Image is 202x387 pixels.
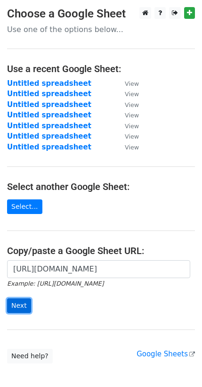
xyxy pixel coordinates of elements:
[125,101,139,108] small: View
[7,260,190,278] input: Paste your Google Sheet URL here
[115,143,139,151] a: View
[7,100,91,109] a: Untitled spreadsheet
[7,122,91,130] a: Untitled spreadsheet
[7,63,195,74] h4: Use a recent Google Sheet:
[125,112,139,119] small: View
[125,133,139,140] small: View
[7,79,91,88] a: Untitled spreadsheet
[125,144,139,151] small: View
[137,350,195,358] a: Google Sheets
[155,342,202,387] iframe: Chat Widget
[7,181,195,192] h4: Select another Google Sheet:
[7,280,104,287] small: Example: [URL][DOMAIN_NAME]
[7,298,31,313] input: Next
[125,91,139,98] small: View
[7,7,195,21] h3: Choose a Google Sheet
[115,132,139,140] a: View
[7,25,195,34] p: Use one of the options below...
[115,90,139,98] a: View
[7,111,91,119] a: Untitled spreadsheet
[115,111,139,119] a: View
[125,80,139,87] small: View
[115,79,139,88] a: View
[125,123,139,130] small: View
[7,245,195,256] h4: Copy/paste a Google Sheet URL:
[115,122,139,130] a: View
[7,349,53,363] a: Need help?
[7,199,42,214] a: Select...
[115,100,139,109] a: View
[7,143,91,151] a: Untitled spreadsheet
[7,90,91,98] a: Untitled spreadsheet
[7,132,91,140] a: Untitled spreadsheet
